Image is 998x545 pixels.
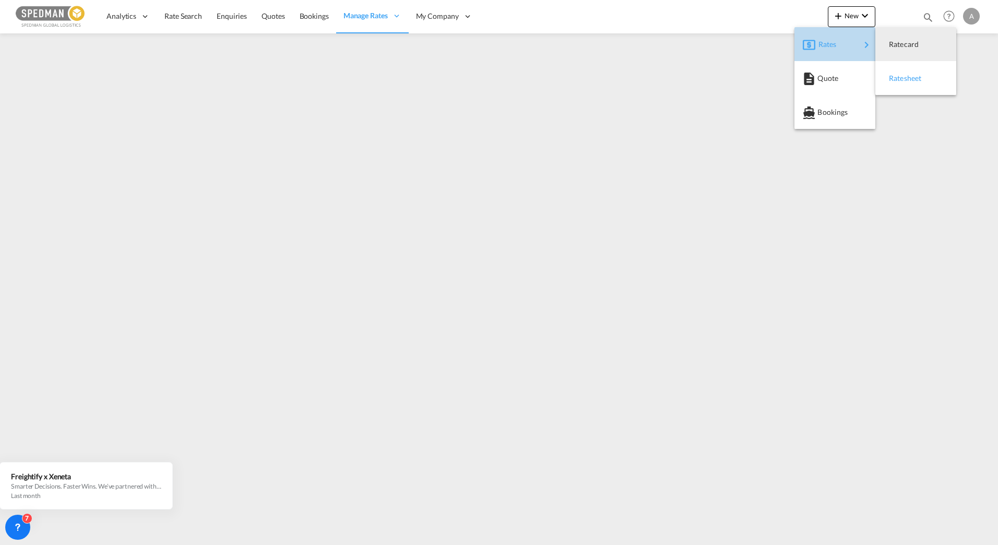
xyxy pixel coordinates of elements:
[803,99,867,125] div: Bookings
[884,31,948,57] div: Ratecard
[818,34,831,55] span: Rates
[794,61,875,95] button: Quote
[817,68,829,89] span: Quote
[794,95,875,129] button: Bookings
[803,65,867,91] div: Quote
[817,102,829,123] span: Bookings
[889,68,900,89] span: Ratesheet
[889,34,900,55] span: Ratecard
[884,65,948,91] div: Ratesheet
[860,39,873,51] md-icon: icon-chevron-right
